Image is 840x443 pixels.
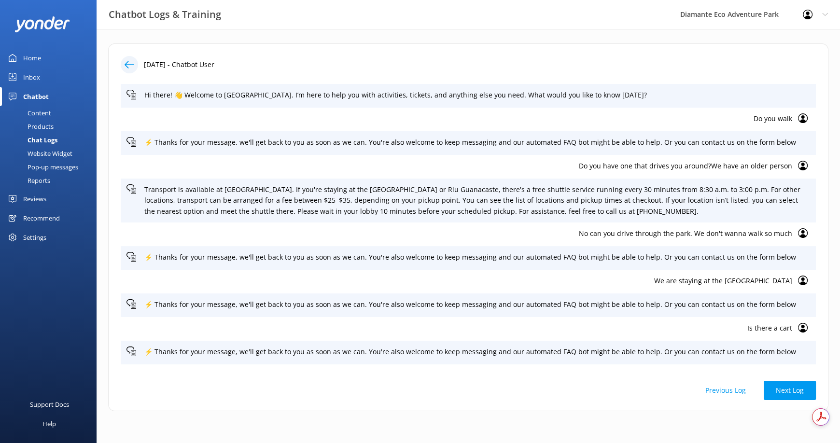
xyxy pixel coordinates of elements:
p: ⚡ Thanks for your message, we'll get back to you as soon as we can. You're also welcome to keep m... [144,137,810,148]
p: Is there a cart [126,323,792,333]
div: Help [42,414,56,433]
p: Do you have one that drives you around?We have an older person [126,161,792,171]
p: Do you walk [126,113,792,124]
div: Home [23,48,41,68]
p: ⚡ Thanks for your message, we'll get back to you as soon as we can. You're also welcome to keep m... [144,299,810,310]
p: ⚡ Thanks for your message, we'll get back to you as soon as we can. You're also welcome to keep m... [144,346,810,357]
a: Content [6,106,97,120]
button: Next Log [764,381,816,400]
div: Chatbot [23,87,49,106]
button: Previous Log [693,381,758,400]
p: Transport is available at [GEOGRAPHIC_DATA]. If you're staying at the [GEOGRAPHIC_DATA] or Riu Gu... [144,184,810,217]
a: Products [6,120,97,133]
p: Hi there! 👋 Welcome to [GEOGRAPHIC_DATA]. I’m here to help you with activities, tickets, and anyt... [144,90,810,100]
div: Chat Logs [6,133,57,147]
a: Website Widget [6,147,97,160]
div: Products [6,120,54,133]
div: Content [6,106,51,120]
a: Pop-up messages [6,160,97,174]
img: yonder-white-logo.png [14,16,70,32]
div: Pop-up messages [6,160,78,174]
p: [DATE] - Chatbot User [144,59,214,70]
h3: Chatbot Logs & Training [109,7,221,22]
p: No can you drive through the park. We don't wanna walk so much [126,228,792,239]
p: We are staying at the [GEOGRAPHIC_DATA] [126,276,792,286]
div: Support Docs [30,395,69,414]
div: Recommend [23,208,60,228]
div: Inbox [23,68,40,87]
a: Chat Logs [6,133,97,147]
div: Reports [6,174,50,187]
a: Reports [6,174,97,187]
div: Website Widget [6,147,72,160]
div: Reviews [23,189,46,208]
p: ⚡ Thanks for your message, we'll get back to you as soon as we can. You're also welcome to keep m... [144,252,810,263]
div: Settings [23,228,46,247]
